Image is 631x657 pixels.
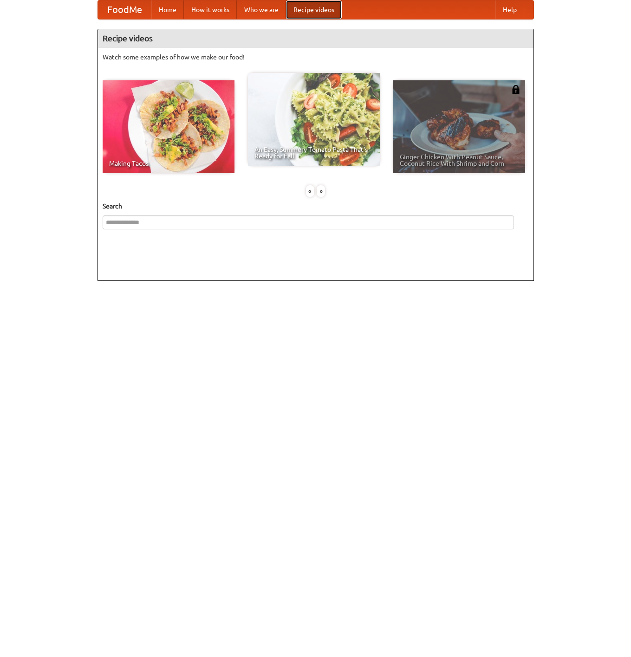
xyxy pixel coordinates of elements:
a: FoodMe [98,0,151,19]
span: An Easy, Summery Tomato Pasta That's Ready for Fall [254,146,373,159]
a: Home [151,0,184,19]
p: Watch some examples of how we make our food! [103,52,529,62]
div: » [317,185,325,197]
img: 483408.png [511,85,520,94]
a: How it works [184,0,237,19]
a: Who we are [237,0,286,19]
a: Help [495,0,524,19]
a: An Easy, Summery Tomato Pasta That's Ready for Fall [248,73,380,166]
h5: Search [103,202,529,211]
a: Making Tacos [103,80,234,173]
div: « [306,185,314,197]
span: Making Tacos [109,160,228,167]
h4: Recipe videos [98,29,533,48]
a: Recipe videos [286,0,342,19]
